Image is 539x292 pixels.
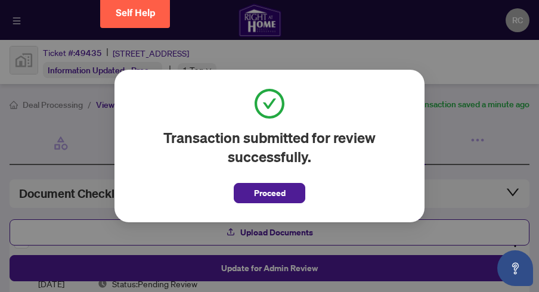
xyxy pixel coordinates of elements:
[497,250,533,286] button: Open asap
[116,7,156,18] span: Self Help
[234,183,305,203] button: Proceed
[134,128,405,166] h2: Transaction submitted for review successfully.
[255,89,284,119] span: check-circle
[254,184,286,203] span: Proceed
